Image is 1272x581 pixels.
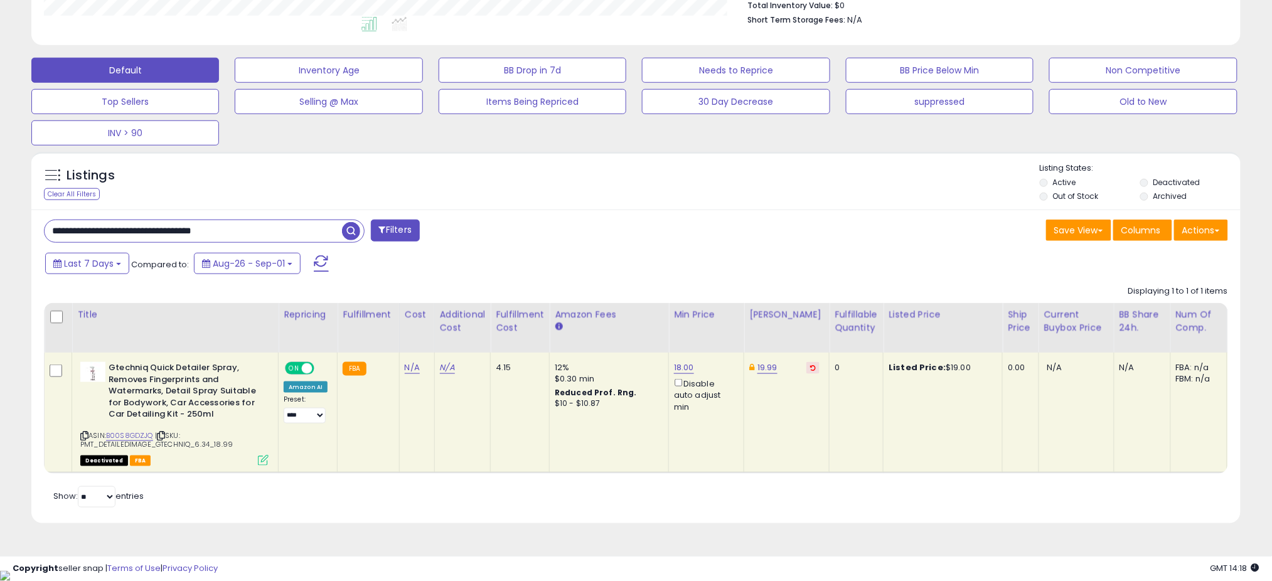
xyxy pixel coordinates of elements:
div: Amazon Fees [555,308,663,321]
small: FBA [343,362,366,376]
span: Aug-26 - Sep-01 [213,257,285,270]
div: $0.30 min [555,373,659,385]
a: Terms of Use [107,562,161,574]
div: Disable auto adjust min [674,376,734,413]
button: Top Sellers [31,89,219,114]
div: Cost [405,308,429,321]
div: Fulfillable Quantity [835,308,878,334]
button: Aug-26 - Sep-01 [194,253,301,274]
span: All listings that are unavailable for purchase on Amazon for any reason other than out-of-stock [80,456,128,466]
a: 19.99 [757,361,778,374]
div: BB Share 24h. [1120,308,1165,334]
div: Title [77,308,273,321]
div: $10 - $10.87 [555,398,659,409]
div: Clear All Filters [44,188,100,200]
p: Listing States: [1040,163,1241,174]
button: INV > 90 [31,120,219,146]
div: Listed Price [889,308,997,321]
label: Deactivated [1153,177,1200,188]
span: Last 7 Days [64,257,114,270]
a: 18.00 [674,361,694,374]
span: N/A [847,14,862,26]
label: Archived [1153,191,1187,201]
button: Selling @ Max [235,89,422,114]
span: | SKU: PMT_DETAILEDIMAGE_GTECHNIQ_6.34_18.99 [80,430,233,449]
div: 4.15 [496,362,540,373]
a: N/A [405,361,420,374]
a: Privacy Policy [163,562,218,574]
div: N/A [1120,362,1161,373]
button: BB Drop in 7d [439,58,626,83]
div: Amazon AI [284,381,328,393]
div: Min Price [674,308,739,321]
div: seller snap | | [13,563,218,575]
h5: Listings [67,167,115,184]
div: Displaying 1 to 1 of 1 items [1128,285,1228,297]
button: 30 Day Decrease [642,89,830,114]
span: N/A [1047,361,1062,373]
label: Active [1053,177,1076,188]
div: 12% [555,362,659,373]
button: suppressed [846,89,1034,114]
span: OFF [313,363,333,374]
div: Ship Price [1008,308,1033,334]
div: Fulfillment Cost [496,308,544,334]
div: Current Buybox Price [1044,308,1109,334]
button: Last 7 Days [45,253,129,274]
button: Items Being Repriced [439,89,626,114]
span: Show: entries [53,490,144,502]
div: [PERSON_NAME] [749,308,824,321]
div: FBM: n/a [1176,373,1217,385]
span: ON [286,363,302,374]
span: 2025-09-9 14:18 GMT [1211,562,1259,574]
b: Reduced Prof. Rng. [555,387,637,398]
div: Num of Comp. [1176,308,1222,334]
span: Compared to: [131,259,189,270]
strong: Copyright [13,562,58,574]
div: Preset: [284,395,328,424]
b: Short Term Storage Fees: [747,14,845,25]
button: Needs to Reprice [642,58,830,83]
b: Gtechniq Quick Detailer Spray, Removes Fingerprints and Watermarks, Detail Spray Suitable for Bod... [109,362,261,424]
img: 21aZL12QlNL._SL40_.jpg [80,362,105,382]
div: ASIN: [80,362,269,464]
button: Actions [1174,220,1228,241]
button: Filters [371,220,420,242]
a: N/A [440,361,455,374]
button: Default [31,58,219,83]
div: 0 [835,362,874,373]
div: 0.00 [1008,362,1029,373]
button: Inventory Age [235,58,422,83]
div: Fulfillment [343,308,393,321]
a: B00S8GDZJQ [106,430,153,441]
span: Columns [1121,224,1161,237]
span: FBA [130,456,151,466]
label: Out of Stock [1053,191,1099,201]
button: Old to New [1049,89,1237,114]
div: $19.00 [889,362,993,373]
small: Amazon Fees. [555,321,562,333]
div: Repricing [284,308,332,321]
div: FBA: n/a [1176,362,1217,373]
button: Non Competitive [1049,58,1237,83]
button: Columns [1113,220,1172,241]
button: BB Price Below Min [846,58,1034,83]
button: Save View [1046,220,1111,241]
b: Listed Price: [889,361,946,373]
div: Additional Cost [440,308,486,334]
